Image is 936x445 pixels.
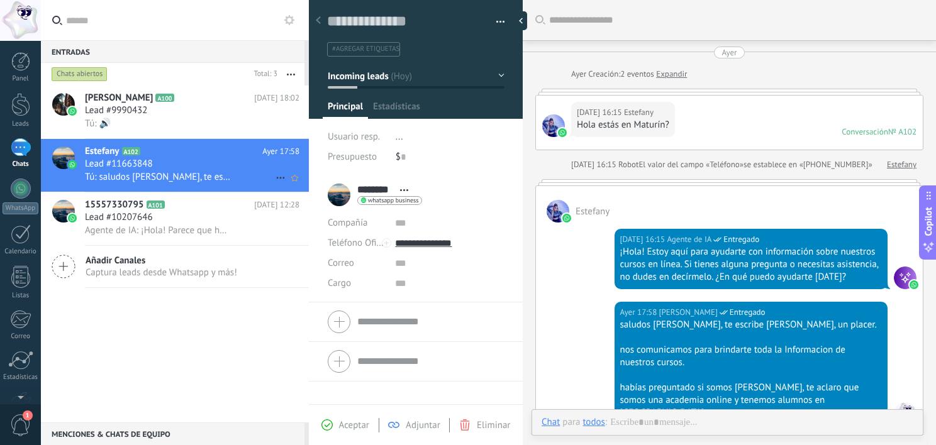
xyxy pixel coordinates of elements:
[620,382,883,419] div: habías preguntado si somos [PERSON_NAME], te aclaro que somos una academia online y tenemos alumn...
[571,68,588,80] div: Ayer
[562,416,580,429] span: para
[41,422,304,445] div: Menciones & Chats de equipo
[542,114,565,137] span: Estefany
[328,127,386,147] div: Usuario resp.
[582,416,604,427] div: todos
[3,292,39,300] div: Listas
[618,159,638,170] span: Robot
[122,147,140,155] span: A102
[620,344,883,369] div: nos comunicamos para brindarte toda la Informacion de nuestros cursos.
[85,171,230,183] span: Tú: saludos [PERSON_NAME], te escribe [PERSON_NAME], un placer. nos comunicamos para brindarte to...
[86,266,237,278] span: Captura leads desde Whatsapp y más!
[620,306,659,319] div: Ayer 17:58
[328,273,386,294] div: Cargo
[339,419,369,431] span: Aceptar
[277,63,304,85] button: Más
[373,101,420,119] span: Estadísticas
[328,147,386,167] div: Presupuesto
[68,160,77,169] img: icon
[85,211,153,224] span: Lead #10207646
[562,214,571,222] img: waba.svg
[52,67,108,82] div: Chats abiertos
[328,257,354,269] span: Correo
[620,319,883,331] div: saludos [PERSON_NAME], te escribe [PERSON_NAME], un placer.
[332,45,399,53] span: #agregar etiquetas
[638,158,744,171] span: El valor del campo «Teléfono»
[576,206,610,217] span: Estefany
[85,199,144,211] span: 15557330795
[723,233,759,246] span: Entregado
[3,75,39,83] div: Panel
[3,160,39,168] div: Chats
[328,131,380,143] span: Usuario resp.
[328,237,393,249] span: Teléfono Oficina
[888,126,916,137] div: № A102
[85,118,111,129] span: Tú: 🔊
[328,101,363,119] span: Principal
[894,402,916,425] span: Salvador Perozzi
[86,255,237,266] span: Añadir Canales
[721,47,737,58] div: Ayer
[396,131,403,143] span: ...
[328,213,386,233] div: Compañía
[547,200,569,222] span: Estefany
[41,139,309,192] a: avatariconEstefanyA102Ayer 17:58Lead #11663848Tú: saludos [PERSON_NAME], te escribe [PERSON_NAME]...
[667,233,711,246] span: Agente de IA
[41,85,309,138] a: avataricon[PERSON_NAME]A100[DATE] 18:02Lead #9990432Tú: 🔊
[730,306,766,319] span: Entregado
[41,40,304,63] div: Entradas
[68,214,77,222] img: icon
[558,128,567,137] img: waba.svg
[577,119,669,131] div: Hola estás en Maturín?
[254,92,299,104] span: [DATE] 18:02
[656,68,687,80] a: Expandir
[620,246,883,283] div: ¡Hola! Estoy aquí para ayudarte con información sobre nuestros cursos en línea. Si tienes alguna ...
[368,197,418,204] span: whatsapp business
[85,158,153,170] span: Lead #11663848
[3,332,39,341] div: Correo
[3,202,38,214] div: WhatsApp
[85,92,153,104] span: [PERSON_NAME]
[3,373,39,382] div: Estadísticas
[328,151,377,163] span: Presupuesto
[910,280,918,289] img: waba.svg
[328,233,386,253] button: Teléfono Oficina
[744,158,872,171] span: se establece en «[PHONE_NUMBER]»
[262,145,299,158] span: Ayer 17:58
[85,104,147,117] span: Lead #9990432
[3,248,39,256] div: Calendario
[396,147,504,167] div: $
[571,158,618,171] div: [DATE] 16:15
[620,233,667,246] div: [DATE] 16:15
[23,410,33,420] span: 1
[577,106,624,119] div: [DATE] 16:15
[894,266,916,289] span: Agente de IA
[659,306,718,319] span: Salvador Perozzi (Oficina de Venta)
[571,68,687,80] div: Creación:
[41,192,309,245] a: avataricon15557330795A101[DATE] 12:28Lead #10207646Agente de IA: ¡Hola! Parece que has enviado un...
[249,68,277,80] div: Total: 3
[68,107,77,116] img: icon
[3,120,39,128] div: Leads
[328,278,351,288] span: Cargo
[85,145,120,158] span: Estefany
[254,199,299,211] span: [DATE] 12:28
[515,11,527,30] div: Ocultar
[406,419,440,431] span: Adjuntar
[328,253,354,273] button: Correo
[85,224,230,236] span: Agente de IA: ¡Hola! Parece que has enviado un mensaje que no puedo procesar. Estoy aquí para ayu...
[147,201,165,209] span: A101
[605,416,607,429] span: :
[155,94,174,102] span: A100
[620,68,654,80] span: 2 eventos
[842,126,888,137] div: Conversación
[477,419,510,431] span: Eliminar
[887,158,916,171] a: Estefany
[922,207,935,236] span: Copilot
[624,106,654,119] span: Estefany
